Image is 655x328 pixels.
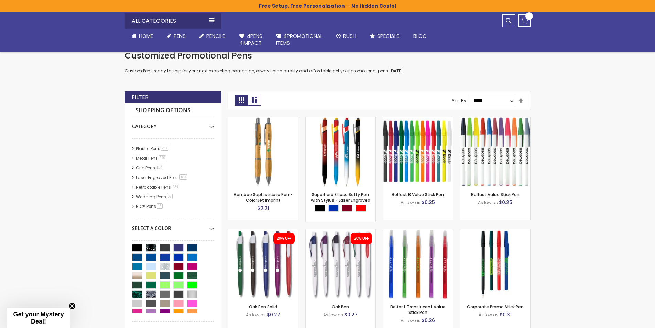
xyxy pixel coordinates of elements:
span: 4PROMOTIONAL ITEMS [276,32,323,46]
span: $0.01 [257,204,269,211]
a: Belfast Value Stick Pen [471,192,520,198]
div: 20% OFF [277,236,291,241]
a: Belfast Value Stick Pen [460,117,530,123]
img: Belfast Translucent Value Stick Pen [383,229,453,299]
div: Red [356,205,366,212]
span: 37 [167,194,173,199]
a: Wedding Pens37 [134,194,175,200]
a: Belfast B Value Stick Pen [392,192,444,198]
span: 210 [159,155,166,160]
span: Rush [343,32,356,40]
span: $0.25 [422,199,435,206]
div: Blue [328,205,339,212]
span: $0.31 [500,311,512,318]
a: Oak Pen Solid [228,229,298,235]
div: Custom Pens ready to ship for your next marketing campaign, always high quality and affordable ge... [125,50,531,74]
img: Oak Pen Solid [228,229,298,299]
span: $0.25 [499,199,512,206]
span: As low as [401,318,421,324]
span: As low as [479,312,499,318]
img: Bamboo Sophisticate Pen - ColorJet Imprint [228,117,298,187]
div: Black [315,205,325,212]
span: As low as [478,200,498,205]
div: 20% OFF [354,236,369,241]
span: $0.27 [344,311,358,318]
img: Belfast B Value Stick Pen [383,117,453,187]
span: 184 [156,165,164,170]
span: Home [139,32,153,40]
a: Grip Pens184 [134,165,166,171]
div: Burgundy [342,205,352,212]
label: Sort By [452,97,466,103]
a: Bamboo Sophisticate Pen - ColorJet Imprint [228,117,298,123]
a: Oak Pen [306,229,375,235]
span: Pens [174,32,186,40]
span: 234 [172,184,179,189]
a: 4PROMOTIONALITEMS [269,29,329,51]
a: Bamboo Sophisticate Pen - ColorJet Imprint [234,192,293,203]
a: Belfast B Value Stick Pen [383,117,453,123]
a: Plastic Pens287 [134,146,171,151]
h1: Customized Promotional Pens [125,50,531,61]
a: Belfast Translucent Value Stick Pen [390,304,446,315]
span: 4Pens 4impact [239,32,262,46]
span: Pencils [206,32,226,40]
img: Corporate Promo Stick Pen [460,229,530,299]
div: Category [132,118,214,130]
a: Metal Pens210 [134,155,169,161]
a: Corporate Promo Stick Pen [467,304,524,310]
a: Pens [160,29,193,44]
div: Get your Mystery Deal!Close teaser [7,308,70,328]
strong: Filter [132,94,149,101]
a: Corporate Promo Stick Pen [460,229,530,235]
img: Oak Pen [306,229,375,299]
span: As low as [246,312,266,318]
img: Belfast Value Stick Pen [460,117,530,187]
span: 287 [161,146,169,151]
a: Oak Pen [332,304,349,310]
a: 4Pens4impact [232,29,269,51]
a: Specials [363,29,406,44]
div: All Categories [125,13,221,29]
span: As low as [323,312,343,318]
a: Retractable Pens234 [134,184,182,190]
a: BIC® Pens16 [134,203,165,209]
a: Pencils [193,29,232,44]
a: Blog [406,29,434,44]
a: Oak Pen Solid [249,304,277,310]
span: Get your Mystery Deal! [13,311,64,325]
div: Select A Color [132,220,214,232]
a: Superhero Ellipse Softy Pen with Stylus - Laser Engraved [311,192,370,203]
strong: Shopping Options [132,103,214,118]
img: Superhero Ellipse Softy Pen with Stylus - Laser Engraved [306,117,375,187]
span: $0.27 [267,311,280,318]
a: Laser Engraved Pens103 [134,174,190,180]
button: Close teaser [69,303,76,309]
span: $0.26 [422,317,435,324]
span: 103 [179,174,187,180]
a: Superhero Ellipse Softy Pen with Stylus - Laser Engraved [306,117,375,123]
span: Blog [413,32,427,40]
strong: Grid [235,95,248,106]
span: 16 [157,203,163,209]
span: Specials [377,32,400,40]
a: Belfast Translucent Value Stick Pen [383,229,453,235]
a: Home [125,29,160,44]
a: Rush [329,29,363,44]
span: As low as [401,200,421,205]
